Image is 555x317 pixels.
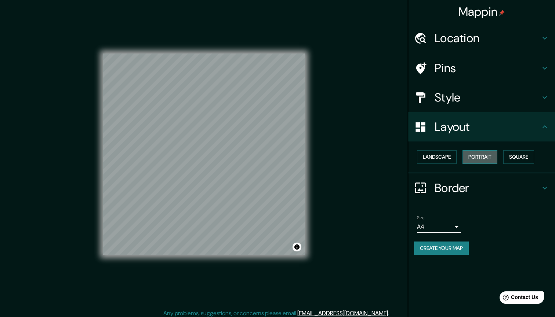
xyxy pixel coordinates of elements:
[417,150,457,164] button: Landscape
[408,54,555,83] div: Pins
[499,10,505,16] img: pin-icon.png
[408,173,555,203] div: Border
[417,214,425,221] label: Size
[414,242,469,255] button: Create your map
[435,90,540,105] h4: Style
[490,288,547,309] iframe: Help widget launcher
[408,83,555,112] div: Style
[408,23,555,53] div: Location
[435,31,540,45] h4: Location
[297,309,388,317] a: [EMAIL_ADDRESS][DOMAIN_NAME]
[435,119,540,134] h4: Layout
[503,150,534,164] button: Square
[103,54,305,255] canvas: Map
[408,112,555,141] div: Layout
[293,243,301,251] button: Toggle attribution
[435,181,540,195] h4: Border
[458,4,505,19] h4: Mappin
[462,150,497,164] button: Portrait
[435,61,540,75] h4: Pins
[417,221,461,233] div: A4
